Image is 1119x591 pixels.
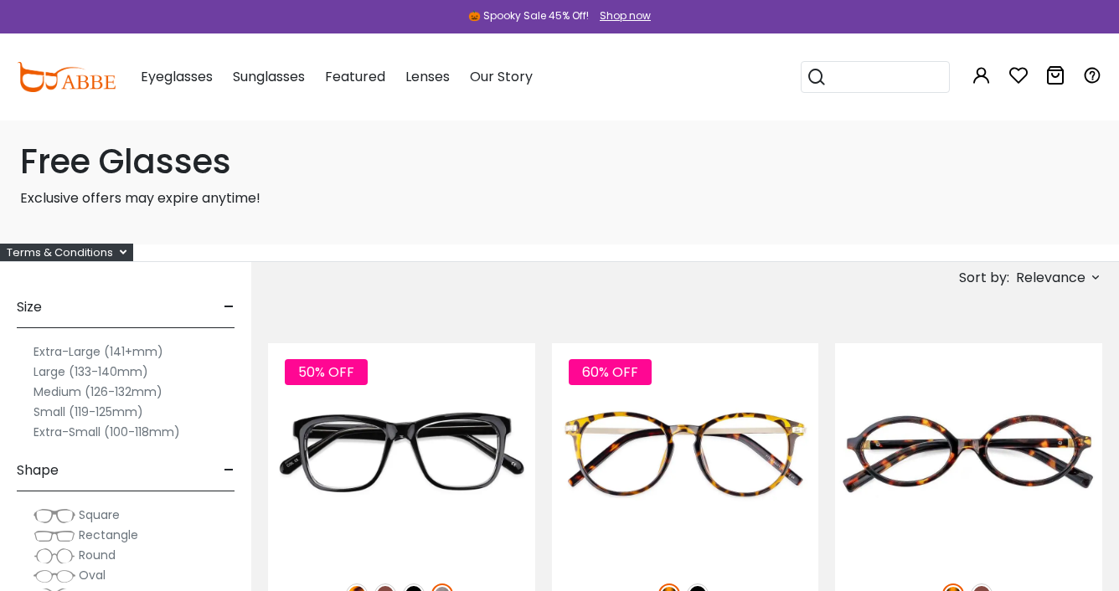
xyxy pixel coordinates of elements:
[470,67,533,86] span: Our Story
[224,450,235,491] span: -
[17,287,42,327] span: Size
[20,188,1099,208] p: Exclusive offers may expire anytime!
[233,67,305,86] span: Sunglasses
[79,567,106,583] span: Oval
[34,382,162,402] label: Medium (126-132mm)
[325,67,385,86] span: Featured
[34,527,75,544] img: Rectangle.png
[34,362,148,382] label: Large (133-140mm)
[835,343,1102,566] img: Tortoise Knowledge - Acetate ,Universal Bridge Fit
[79,527,138,543] span: Rectangle
[224,287,235,327] span: -
[141,67,213,86] span: Eyeglasses
[17,450,59,491] span: Shape
[34,507,75,524] img: Square.png
[552,343,819,566] img: Tortoise Callie - Combination ,Universal Bridge Fit
[591,8,651,23] a: Shop now
[20,141,1099,182] h1: Free Glasses
[405,67,450,86] span: Lenses
[17,62,116,92] img: abbeglasses.com
[34,422,180,442] label: Extra-Small (100-118mm)
[600,8,651,23] div: Shop now
[268,343,535,566] img: Gun Laya - Plastic ,Universal Bridge Fit
[959,268,1009,287] span: Sort by:
[569,359,652,385] span: 60% OFF
[79,547,116,563] span: Round
[79,506,120,523] span: Square
[34,402,143,422] label: Small (119-125mm)
[285,359,368,385] span: 50% OFF
[468,8,589,23] div: 🎃 Spooky Sale 45% Off!
[34,547,75,564] img: Round.png
[34,568,75,584] img: Oval.png
[1016,263,1085,293] span: Relevance
[34,342,163,362] label: Extra-Large (141+mm)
